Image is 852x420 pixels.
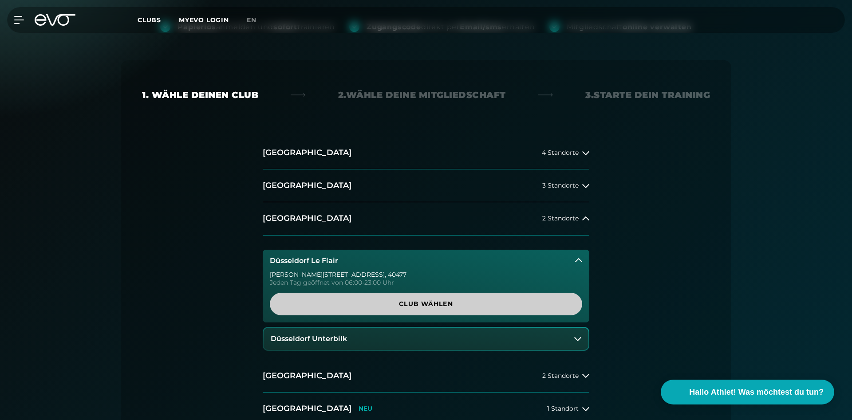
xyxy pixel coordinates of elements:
button: [GEOGRAPHIC_DATA]2 Standorte [263,360,589,393]
h2: [GEOGRAPHIC_DATA] [263,213,351,224]
div: 3. Starte dein Training [585,89,710,101]
a: en [247,15,267,25]
a: Clubs [138,16,179,24]
div: [PERSON_NAME][STREET_ADDRESS] , 40477 [270,271,582,278]
h2: [GEOGRAPHIC_DATA] [263,403,351,414]
h2: [GEOGRAPHIC_DATA] [263,180,351,191]
span: 3 Standorte [542,182,579,189]
h3: Düsseldorf Unterbilk [271,335,347,343]
h2: [GEOGRAPHIC_DATA] [263,147,351,158]
span: Club wählen [291,299,561,309]
button: Düsseldorf Unterbilk [264,328,588,350]
span: 2 Standorte [542,215,579,222]
h2: [GEOGRAPHIC_DATA] [263,370,351,381]
span: 1 Standort [547,405,579,412]
span: 4 Standorte [542,149,579,156]
button: [GEOGRAPHIC_DATA]3 Standorte [263,169,589,202]
p: NEU [359,405,372,412]
button: [GEOGRAPHIC_DATA]2 Standorte [263,202,589,235]
span: en [247,16,256,24]
div: 2. Wähle deine Mitgliedschaft [338,89,506,101]
button: [GEOGRAPHIC_DATA]4 Standorte [263,137,589,169]
a: MYEVO LOGIN [179,16,229,24]
span: Clubs [138,16,161,24]
span: 2 Standorte [542,373,579,379]
button: Düsseldorf Le Flair [263,250,589,272]
button: Hallo Athlet! Was möchtest du tun? [661,380,834,404]
div: 1. Wähle deinen Club [142,89,258,101]
a: Club wählen [270,293,582,315]
span: Hallo Athlet! Was möchtest du tun? [689,386,824,398]
div: Jeden Tag geöffnet von 06:00-23:00 Uhr [270,279,582,286]
h3: Düsseldorf Le Flair [270,257,338,265]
